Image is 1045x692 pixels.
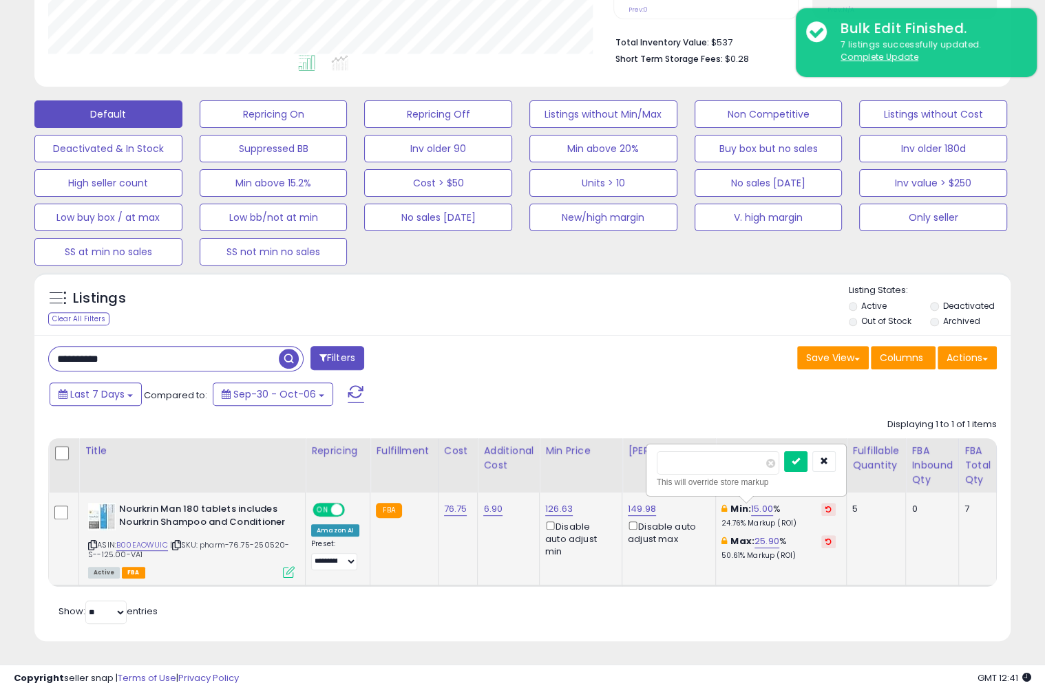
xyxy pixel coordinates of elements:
button: High seller count [34,169,182,197]
small: Prev: 0 [629,6,648,14]
div: 0 [911,503,948,515]
div: Bulk Edit Finished. [830,19,1026,39]
div: ASIN: [88,503,295,576]
button: Repricing Off [364,100,512,128]
b: Min: [730,502,751,515]
h5: Listings [73,289,126,308]
button: Last 7 Days [50,382,142,406]
span: | SKU: pharm-76.75-250520-S--125.00-VA1 [88,539,289,560]
p: 24.76% Markup (ROI) [721,519,836,528]
div: % [721,535,836,561]
small: Prev: N/A [827,6,854,14]
label: Out of Stock [861,315,911,327]
a: 15.00 [751,502,773,516]
button: Min above 15.2% [200,169,348,197]
button: Inv older 90 [364,135,512,162]
div: Disable auto adjust max [628,519,705,545]
button: Listings without Cost [859,100,1007,128]
button: Low buy box / at max [34,204,182,231]
button: Default [34,100,182,128]
label: Archived [943,315,980,327]
div: Displaying 1 to 1 of 1 items [887,418,997,431]
button: Sep-30 - Oct-06 [213,382,333,406]
button: Columns [871,346,936,369]
div: Repricing [311,444,364,458]
li: $537 [615,33,986,50]
div: % [721,503,836,528]
u: Complete Update [841,51,918,63]
div: Additional Cost [483,444,534,473]
button: Low bb/not at min [200,204,348,231]
div: This will override store markup [657,475,836,489]
a: B00EAOWUIC [116,539,168,551]
strong: Copyright [14,671,64,684]
label: Deactivated [943,300,995,312]
img: 41dAkRsPwYL._SL40_.jpg [88,503,116,530]
button: V. high margin [695,204,843,231]
span: Show: entries [59,605,158,618]
div: 7 listings successfully updated. [830,39,1026,64]
button: Listings without Min/Max [529,100,677,128]
span: Last 7 Days [70,387,125,401]
div: FBA Total Qty [964,444,991,487]
div: Fulfillment [376,444,432,458]
span: $0.28 [725,52,749,65]
span: FBA [122,567,145,579]
div: Preset: [311,539,359,570]
label: Active [861,300,887,312]
div: Title [85,444,299,458]
a: 126.63 [545,502,573,516]
b: Max: [730,534,754,548]
button: SS at min no sales [34,238,182,266]
span: 2025-10-14 12:41 GMT [978,671,1031,684]
button: Deactivated & In Stock [34,135,182,162]
div: [PERSON_NAME] [628,444,710,458]
p: 50.61% Markup (ROI) [721,551,836,561]
button: No sales [DATE] [695,169,843,197]
div: 5 [852,503,895,515]
button: Min above 20% [529,135,677,162]
small: FBA [376,503,401,518]
div: Min Price [545,444,616,458]
a: Privacy Policy [178,671,239,684]
b: Short Term Storage Fees: [615,53,723,65]
button: Inv older 180d [859,135,1007,162]
button: Save View [797,346,869,369]
div: FBA inbound Qty [911,444,953,487]
div: Clear All Filters [48,312,109,325]
button: Cost > $50 [364,169,512,197]
span: OFF [343,504,365,516]
a: 25.90 [754,534,779,548]
button: Units > 10 [529,169,677,197]
div: 7 [964,503,986,515]
button: No sales [DATE] [364,204,512,231]
a: Terms of Use [118,671,176,684]
span: All listings currently available for purchase on Amazon [88,567,120,579]
div: Fulfillable Quantity [852,444,900,473]
span: Columns [880,351,923,365]
div: Cost [444,444,472,458]
span: ON [314,504,331,516]
span: Compared to: [144,389,207,402]
div: Disable auto adjust min [545,519,611,558]
p: Listing States: [849,284,1011,297]
button: Inv value > $250 [859,169,1007,197]
div: seller snap | | [14,672,239,685]
a: 149.98 [628,502,656,516]
a: 6.90 [483,502,503,516]
button: Suppressed BB [200,135,348,162]
a: 76.75 [444,502,467,516]
button: Filters [310,346,364,370]
button: Buy box but no sales [695,135,843,162]
button: Repricing On [200,100,348,128]
button: Non Competitive [695,100,843,128]
th: The percentage added to the cost of goods (COGS) that forms the calculator for Min & Max prices. [716,438,847,493]
div: Amazon AI [311,524,359,537]
span: Sep-30 - Oct-06 [233,387,316,401]
button: New/high margin [529,204,677,231]
button: SS not min no sales [200,238,348,266]
button: Only seller [859,204,1007,231]
b: Nourkrin Man 180 tablets includes Nourkrin Shampoo and Conditioner [119,503,286,532]
b: Total Inventory Value: [615,36,709,48]
button: Actions [938,346,997,369]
